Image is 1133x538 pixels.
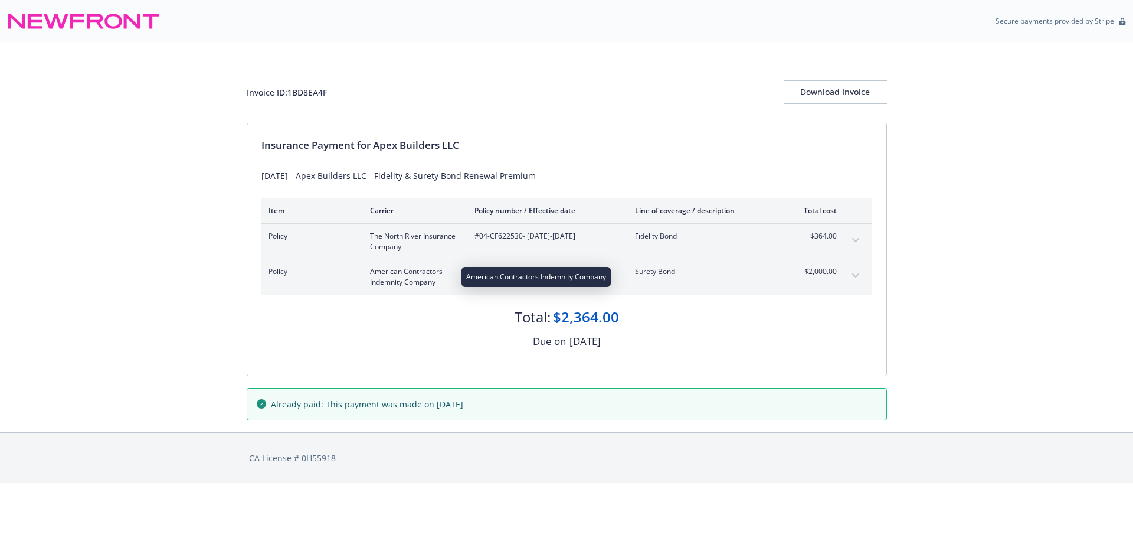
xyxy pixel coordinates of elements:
span: American Contractors Indemnity Company [370,266,456,288]
span: Policy [268,231,351,242]
span: The North River Insurance Company [370,231,456,252]
div: Insurance Payment for Apex Builders LLC [261,138,872,153]
span: Fidelity Bond [635,231,774,242]
div: Carrier [370,206,456,216]
div: PolicyAmerican Contractors Indemnity Company#100812627- [DATE]-[DATE]Surety Bond$2,000.00expand c... [261,259,872,295]
div: CA License # 0H55918 [249,452,885,464]
div: Download Invoice [784,81,887,103]
div: Item [268,206,351,216]
button: Download Invoice [784,80,887,104]
span: $2,000.00 [793,266,837,277]
div: $2,364.00 [553,307,619,327]
div: Due on [533,334,566,349]
span: $364.00 [793,231,837,242]
div: Line of coverage / description [635,206,774,216]
span: Surety Bond [635,266,774,277]
button: expand content [846,231,865,250]
span: Policy [268,266,351,277]
div: [DATE] - Apex Builders LLC - Fidelity & Surety Bond Renewal Premium [261,169,872,182]
span: Already paid: This payment was made on [DATE] [271,398,463,410]
div: Invoice ID: 1BD8EA4F [247,86,327,99]
div: Policy number / Effective date [474,206,616,216]
div: Total: [515,307,551,327]
div: PolicyThe North River Insurance Company#04-CF622530- [DATE]-[DATE]Fidelity Bond$364.00expand content [261,224,872,259]
div: Total cost [793,206,837,216]
p: Secure payments provided by Stripe [996,16,1114,26]
button: expand content [846,266,865,285]
span: #04-CF622530 - [DATE]-[DATE] [474,231,616,242]
div: [DATE] [569,334,601,349]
